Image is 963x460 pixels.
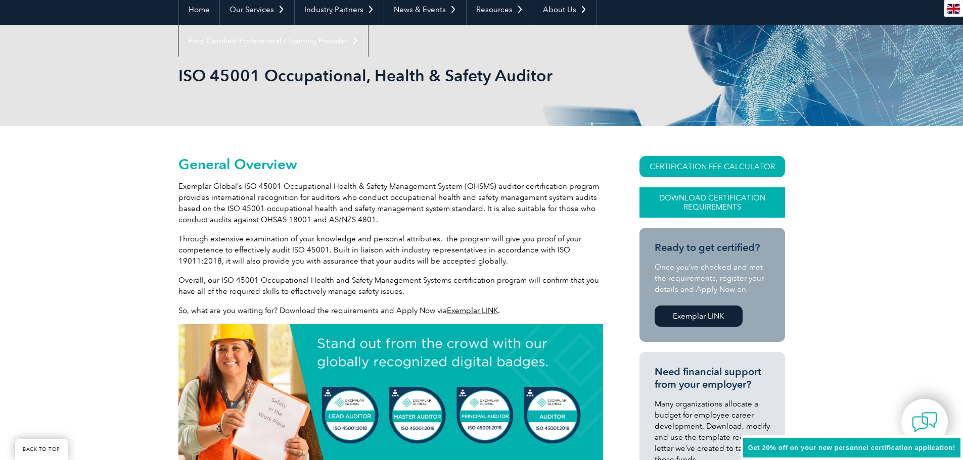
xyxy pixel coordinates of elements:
[639,187,785,218] a: Download Certification Requirements
[655,262,770,295] p: Once you’ve checked and met the requirements, register your details and Apply Now on
[639,156,785,177] a: CERTIFICATION FEE CALCULATOR
[178,275,603,297] p: Overall, our ISO 45001 Occupational Health and Safety Management Systems certification program wi...
[15,439,68,460] a: BACK TO TOP
[178,156,603,172] h2: General Overview
[655,241,770,254] h3: Ready to get certified?
[655,366,770,391] h3: Need financial support from your employer?
[748,444,955,451] span: Get 20% off on your new personnel certification application!
[178,305,603,316] p: So, what are you waiting for? Download the requirements and Apply Now via .
[947,4,960,14] img: en
[178,233,603,267] p: Through extensive examination of your knowledge and personal attributes, the program will give yo...
[178,181,603,225] p: Exemplar Global’s ISO 45001 Occupational Health & Safety Management System (OHSMS) auditor certif...
[655,305,743,327] a: Exemplar LINK
[179,25,368,57] a: Find Certified Professional / Training Provider
[912,410,937,435] img: contact-chat.png
[178,66,567,85] h1: ISO 45001 Occupational, Health & Safety Auditor
[447,306,498,315] a: Exemplar LINK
